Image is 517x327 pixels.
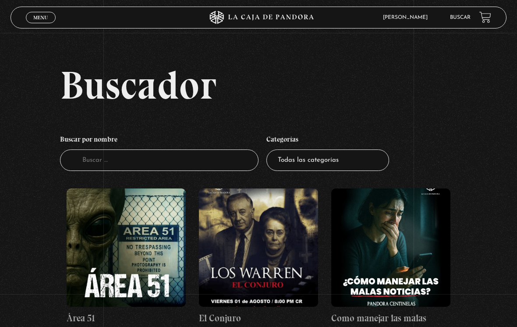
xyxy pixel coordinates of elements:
[60,131,258,149] h4: Buscar por nombre
[67,188,186,325] a: Área 51
[379,15,436,20] span: [PERSON_NAME]
[199,188,318,325] a: El Conjuro
[31,22,51,28] span: Cerrar
[450,15,471,20] a: Buscar
[266,131,389,149] h4: Categorías
[60,65,507,105] h2: Buscador
[199,311,318,325] h4: El Conjuro
[33,15,48,20] span: Menu
[67,311,186,325] h4: Área 51
[479,11,491,23] a: View your shopping cart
